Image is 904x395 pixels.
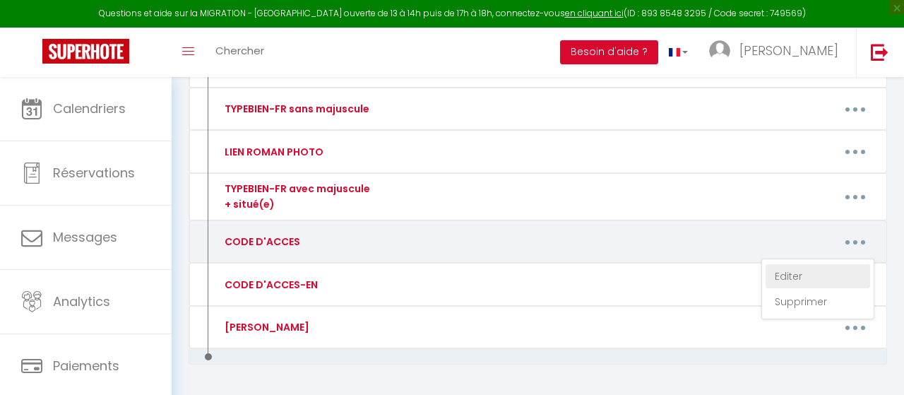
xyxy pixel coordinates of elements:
[221,319,309,335] div: [PERSON_NAME]
[766,290,870,314] a: Supprimer
[709,40,730,61] img: ...
[221,234,300,249] div: CODE D'ACCES
[53,164,135,182] span: Réservations
[53,293,110,310] span: Analytics
[698,28,856,77] a: ... [PERSON_NAME]
[205,28,275,77] a: Chercher
[739,42,838,59] span: [PERSON_NAME]
[560,40,658,64] button: Besoin d'aide ?
[766,264,870,288] a: Editer
[53,357,119,375] span: Paiements
[42,39,129,64] img: Super Booking
[565,7,624,19] a: en cliquant ici
[221,181,371,212] div: TYPEBIEN-FR avec majuscule + situé(e)
[221,144,323,160] div: LIEN ROMAN PHOTO
[871,43,888,61] img: logout
[221,101,369,117] div: TYPEBIEN-FR sans majuscule
[845,336,904,395] iframe: LiveChat chat widget
[221,277,318,293] div: CODE D'ACCES-EN
[215,43,264,58] span: Chercher
[53,228,117,246] span: Messages
[53,100,126,117] span: Calendriers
